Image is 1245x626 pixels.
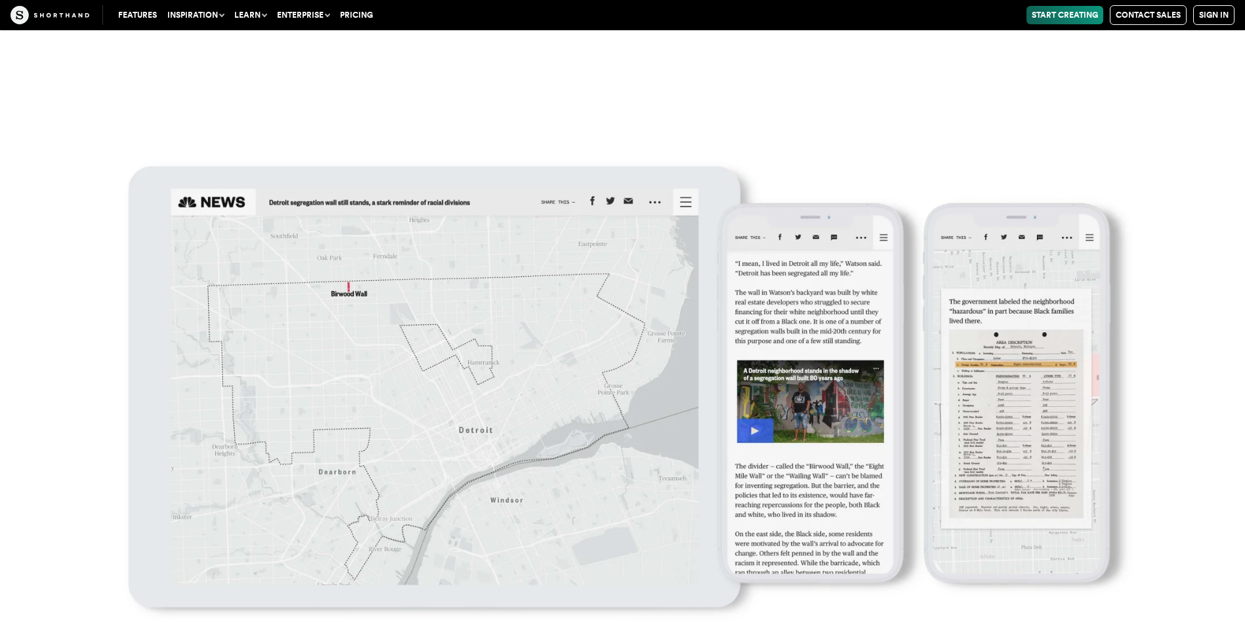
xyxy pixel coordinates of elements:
[113,6,162,24] a: Features
[229,6,272,24] button: Learn
[162,6,229,24] button: Inspiration
[1110,5,1187,25] a: Contact Sales
[11,6,89,24] img: The Craft
[272,6,335,24] button: Enterprise
[335,6,378,24] a: Pricing
[1026,6,1103,24] a: Start Creating
[1193,5,1234,25] a: Sign in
